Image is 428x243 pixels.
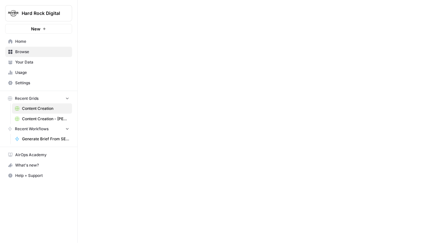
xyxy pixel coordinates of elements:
span: Hard Rock Digital [22,10,61,17]
span: Your Data [15,59,69,65]
span: Usage [15,70,69,75]
span: New [31,26,40,32]
a: AirOps Academy [5,150,72,160]
a: Your Data [5,57,72,67]
button: Help + Support [5,170,72,181]
button: Recent Workflows [5,124,72,134]
a: Content Creation [12,103,72,114]
a: Usage [5,67,72,78]
img: Hard Rock Digital Logo [7,7,19,19]
span: Content Creation - [PERSON_NAME] [22,116,69,122]
a: Home [5,36,72,47]
a: Browse [5,47,72,57]
span: Help + Support [15,173,69,179]
a: Generate Brief From SERP-testing [12,134,72,144]
span: Generate Brief From SERP-testing [22,136,69,142]
span: Browse [15,49,69,55]
span: Recent Grids [15,96,38,101]
div: What's new? [5,160,72,170]
span: Home [15,39,69,44]
button: Workspace: Hard Rock Digital [5,5,72,21]
span: AirOps Academy [15,152,69,158]
a: Settings [5,78,72,88]
span: Content Creation [22,106,69,111]
button: New [5,24,72,34]
button: Recent Grids [5,94,72,103]
span: Recent Workflows [15,126,49,132]
a: Content Creation - [PERSON_NAME] [12,114,72,124]
button: What's new? [5,160,72,170]
span: Settings [15,80,69,86]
